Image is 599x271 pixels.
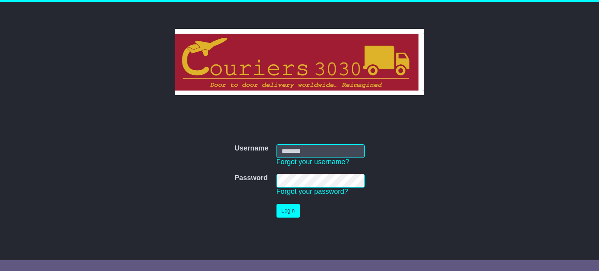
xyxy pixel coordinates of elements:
[234,144,268,153] label: Username
[234,174,268,182] label: Password
[276,188,348,195] a: Forgot your password?
[175,29,424,95] img: Couriers 3030
[276,158,349,166] a: Forgot your username?
[276,204,300,218] button: Login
